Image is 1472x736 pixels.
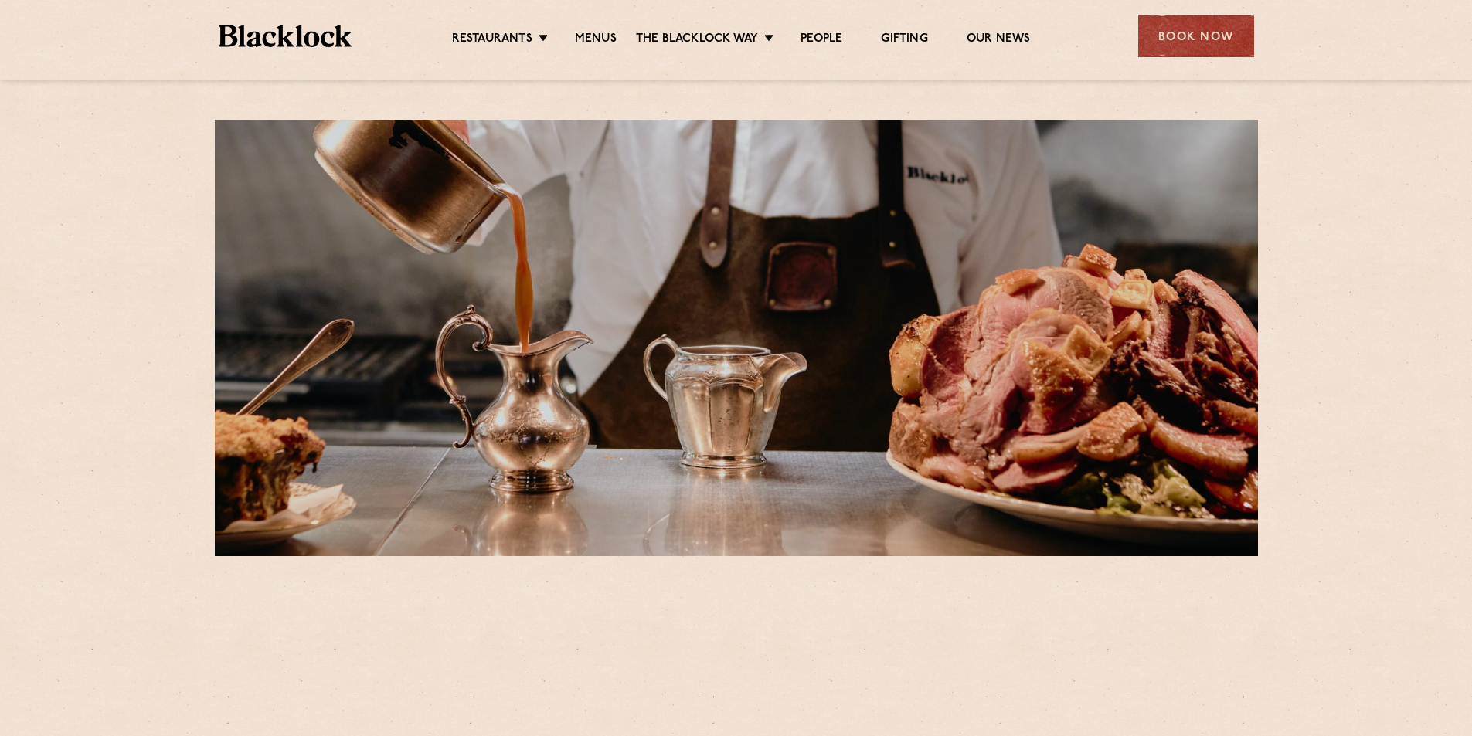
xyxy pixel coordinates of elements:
[1138,15,1254,57] div: Book Now
[575,32,617,49] a: Menus
[801,32,842,49] a: People
[881,32,927,49] a: Gifting
[967,32,1031,49] a: Our News
[452,32,532,49] a: Restaurants
[219,25,352,47] img: BL_Textured_Logo-footer-cropped.svg
[636,32,758,49] a: The Blacklock Way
